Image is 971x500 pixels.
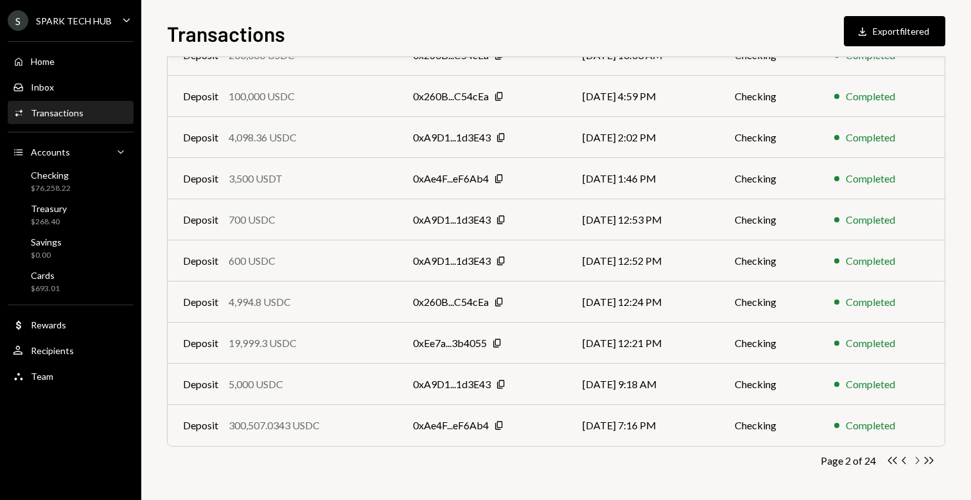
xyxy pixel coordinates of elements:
button: Exportfiltered [844,16,945,46]
div: Inbox [31,82,54,93]
div: 3,500 USDT [229,171,283,186]
div: Completed [846,418,895,433]
div: 700 USDC [229,212,276,228]
td: Checking [719,364,819,405]
a: Team [8,364,134,388]
div: 0x260B...C54cEa [413,89,489,104]
div: 0xA9D1...1d3E43 [413,253,491,269]
a: Savings$0.00 [8,233,134,263]
a: Accounts [8,140,134,163]
div: Treasury [31,203,67,214]
td: Checking [719,117,819,158]
a: Inbox [8,75,134,98]
td: [DATE] 1:46 PM [567,158,719,199]
a: Home [8,49,134,73]
td: [DATE] 4:59 PM [567,76,719,117]
div: 19,999.3 USDC [229,335,297,351]
div: $693.01 [31,283,60,294]
td: [DATE] 7:16 PM [567,405,719,446]
div: Deposit [183,253,218,269]
div: 4,994.8 USDC [229,294,291,310]
div: Completed [846,377,895,392]
td: Checking [719,199,819,240]
td: Checking [719,323,819,364]
div: $76,258.22 [31,183,71,194]
div: 0xAe4F...eF6Ab4 [413,171,489,186]
div: Deposit [183,89,218,104]
div: Deposit [183,418,218,433]
td: Checking [719,76,819,117]
div: Deposit [183,171,218,186]
div: 300,507.0343 USDC [229,418,320,433]
div: Completed [846,130,895,145]
div: 0x260B...C54cEa [413,294,489,310]
td: [DATE] 2:02 PM [567,117,719,158]
div: 5,000 USDC [229,377,283,392]
div: S [8,10,28,31]
div: 600 USDC [229,253,276,269]
div: Completed [846,294,895,310]
td: [DATE] 12:24 PM [567,281,719,323]
div: Completed [846,212,895,228]
a: Treasury$268.40 [8,199,134,230]
div: 0xA9D1...1d3E43 [413,377,491,392]
td: Checking [719,405,819,446]
div: Page 2 of 24 [821,454,876,467]
div: Rewards [31,319,66,330]
div: 0xA9D1...1d3E43 [413,212,491,228]
a: Checking$76,258.22 [8,166,134,197]
div: $0.00 [31,250,62,261]
div: Transactions [31,107,83,118]
div: 4,098.36 USDC [229,130,297,145]
div: 100,000 USDC [229,89,295,104]
div: Home [31,56,55,67]
td: [DATE] 12:21 PM [567,323,719,364]
div: Deposit [183,294,218,310]
td: [DATE] 9:18 AM [567,364,719,405]
a: Rewards [8,313,134,336]
div: Accounts [31,147,70,157]
td: [DATE] 12:53 PM [567,199,719,240]
div: SPARK TECH HUB [36,15,112,26]
div: Completed [846,89,895,104]
div: Team [31,371,53,382]
div: Recipients [31,345,74,356]
div: Cards [31,270,60,281]
td: Checking [719,240,819,281]
div: Completed [846,335,895,351]
a: Transactions [8,101,134,124]
div: 0xAe4F...eF6Ab4 [413,418,489,433]
div: Deposit [183,130,218,145]
div: Savings [31,237,62,247]
div: Deposit [183,377,218,392]
div: Deposit [183,212,218,228]
div: $268.40 [31,217,67,228]
td: Checking [719,158,819,199]
div: Completed [846,253,895,269]
div: Checking [31,170,71,181]
td: [DATE] 12:52 PM [567,240,719,281]
td: Checking [719,281,819,323]
h1: Transactions [167,21,285,46]
a: Cards$693.01 [8,266,134,297]
div: 0xEe7a...3b4055 [413,335,487,351]
div: Completed [846,171,895,186]
div: 0xA9D1...1d3E43 [413,130,491,145]
div: Deposit [183,335,218,351]
a: Recipients [8,339,134,362]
